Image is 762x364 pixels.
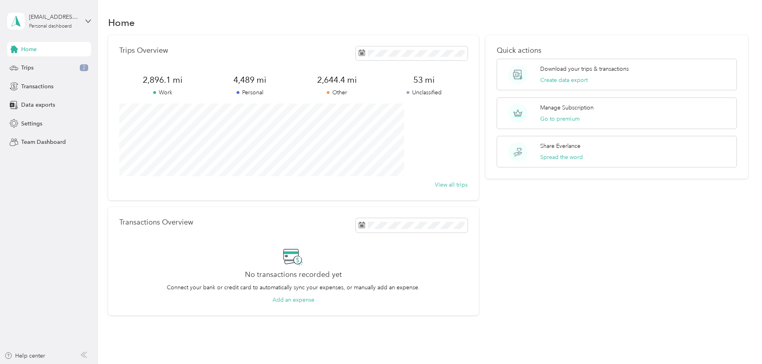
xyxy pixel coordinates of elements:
span: 2,644.4 mi [293,74,380,86]
iframe: Everlance-gr Chat Button Frame [717,319,762,364]
p: Connect your bank or credit card to automatically sync your expenses, or manually add an expense. [167,283,420,292]
div: [EMAIL_ADDRESS][DOMAIN_NAME] [29,13,79,21]
button: Spread the word [540,153,583,161]
span: 4,489 mi [206,74,293,86]
p: Personal [206,88,293,97]
span: Transactions [21,82,53,91]
p: Share Everlance [540,142,580,150]
span: 53 mi [380,74,467,86]
div: Personal dashboard [29,24,72,29]
p: Download your trips & transactions [540,65,629,73]
span: Home [21,45,37,54]
h1: Home [108,18,135,27]
span: 2 [80,64,88,72]
button: Go to premium [540,115,580,123]
span: 2,896.1 mi [119,74,206,86]
span: Settings [21,119,42,128]
span: Team Dashboard [21,138,66,146]
button: View all trips [435,181,468,189]
button: Add an expense [272,296,314,304]
p: Work [119,88,206,97]
p: Manage Subscription [540,103,594,112]
button: Help center [4,352,45,360]
h2: No transactions recorded yet [245,271,342,279]
p: Trips Overview [119,46,168,55]
button: Create data export [540,76,588,84]
p: Unclassified [380,88,467,97]
p: Quick actions [497,46,737,55]
span: Trips [21,64,34,72]
p: Transactions Overview [119,218,193,227]
span: Data exports [21,101,55,109]
p: Other [293,88,380,97]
